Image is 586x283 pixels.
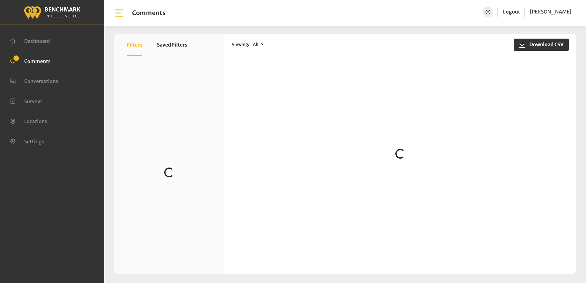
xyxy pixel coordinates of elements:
span: Conversations [24,78,58,84]
h1: Comments [132,9,166,17]
span: Comments [24,58,51,64]
button: Saved Filters [157,34,187,56]
span: Surveys [24,98,43,104]
a: Conversations [10,77,58,84]
span: Settings [24,138,44,144]
button: Filters [127,34,142,56]
span: Download CSV [526,41,564,48]
span: All [253,42,258,47]
span: Viewing: [232,41,249,48]
a: Surveys [10,98,43,104]
a: Locations [10,118,47,124]
a: Comments [10,58,51,64]
img: bar [114,8,125,18]
span: Locations [24,118,47,124]
button: Download CSV [514,39,569,51]
a: Settings [10,138,44,144]
a: Dashboard [10,37,50,43]
a: [PERSON_NAME] [530,6,571,17]
span: Dashboard [24,38,50,44]
a: Logout [503,6,520,17]
span: [PERSON_NAME] [530,9,571,15]
img: benchmark [24,5,81,20]
a: Logout [503,9,520,15]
